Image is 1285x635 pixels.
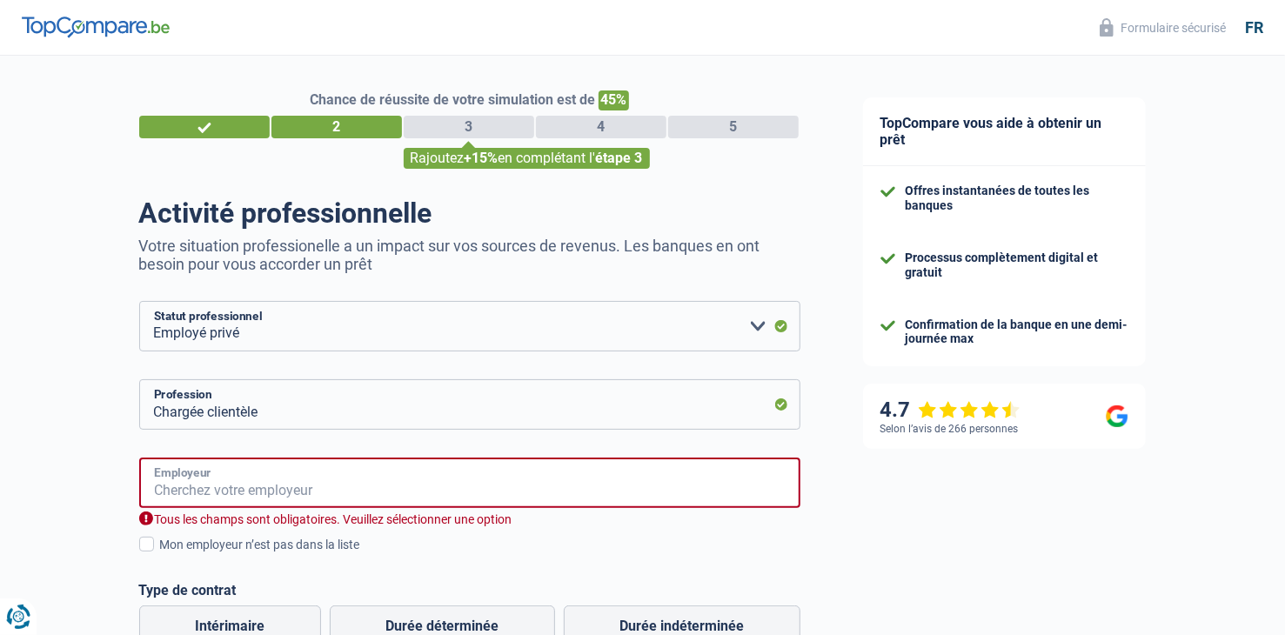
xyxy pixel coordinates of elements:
label: Type de contrat [139,582,800,598]
div: 4.7 [880,398,1021,423]
div: Selon l’avis de 266 personnes [880,423,1019,435]
div: 3 [404,116,534,138]
div: 5 [668,116,799,138]
div: TopCompare vous aide à obtenir un prêt [863,97,1146,166]
div: Confirmation de la banque en une demi-journée max [906,317,1128,347]
button: Formulaire sécurisé [1089,13,1236,42]
span: Chance de réussite de votre simulation est de [310,91,595,108]
p: Votre situation professionelle a un impact sur vos sources de revenus. Les banques en ont besoin ... [139,237,800,273]
div: fr [1245,18,1263,37]
img: TopCompare Logo [22,17,170,37]
div: Tous les champs sont obligatoires. Veuillez sélectionner une option [139,511,800,528]
h1: Activité professionnelle [139,197,800,230]
div: 2 [271,116,402,138]
div: Rajoutez en complétant l' [404,148,650,169]
span: +15% [465,150,499,166]
div: Offres instantanées de toutes les banques [906,184,1128,213]
div: Mon employeur n’est pas dans la liste [160,536,800,554]
div: Processus complètement digital et gratuit [906,251,1128,280]
div: 1 [139,116,270,138]
span: 45% [599,90,629,110]
span: étape 3 [596,150,643,166]
div: 4 [536,116,666,138]
input: Cherchez votre employeur [139,458,800,508]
